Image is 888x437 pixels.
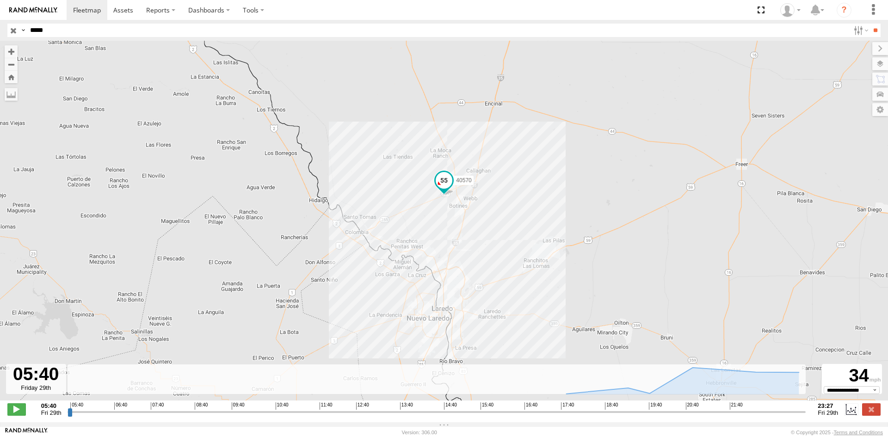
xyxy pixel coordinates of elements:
div: 34 [823,365,881,386]
span: 10:40 [276,402,289,410]
span: 11:40 [320,402,333,410]
span: 40570 [456,177,471,183]
div: © Copyright 2025 - [791,430,883,435]
span: 08:40 [195,402,208,410]
label: Map Settings [872,103,888,116]
label: Measure [5,88,18,101]
span: 12:40 [356,402,369,410]
span: 15:40 [481,402,493,410]
span: Fri 29th Aug 2025 [41,409,62,416]
strong: 23:27 [818,402,838,409]
i: ? [837,3,851,18]
button: Zoom out [5,58,18,71]
span: 05:40 [70,402,83,410]
span: 18:40 [605,402,618,410]
span: Fri 29th Aug 2025 [818,409,838,416]
span: 06:40 [114,402,127,410]
button: Zoom in [5,45,18,58]
span: 20:40 [686,402,699,410]
span: 13:40 [400,402,413,410]
button: Zoom Home [5,71,18,83]
span: 21:40 [730,402,743,410]
label: Play/Stop [7,403,26,415]
span: 09:40 [232,402,245,410]
span: 16:40 [524,402,537,410]
span: 17:40 [561,402,574,410]
div: Ryan Roxas [777,3,804,17]
img: rand-logo.svg [9,7,57,13]
span: 19:40 [649,402,662,410]
a: Visit our Website [5,428,48,437]
strong: 05:40 [41,402,62,409]
a: Terms and Conditions [834,430,883,435]
span: 14:40 [444,402,457,410]
label: Search Filter Options [850,24,870,37]
label: Search Query [19,24,27,37]
div: Version: 306.00 [402,430,437,435]
span: 07:40 [151,402,164,410]
label: Close [862,403,881,415]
